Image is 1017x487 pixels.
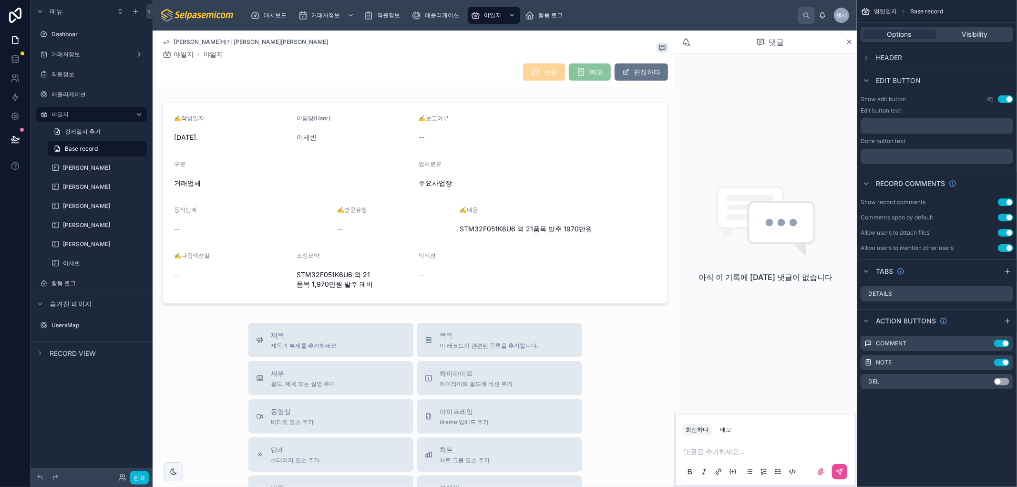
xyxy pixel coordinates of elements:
label: Dashboar [51,31,145,38]
a: 애플리케이션 [409,7,466,24]
font: 강제일지 추가 [65,128,101,135]
font: 제목 [271,331,285,339]
font: 회신하다 [686,426,709,433]
span: Base record [910,8,943,15]
a: Base record [48,141,147,156]
span: 영업일지 [874,8,897,15]
font: 메뉴 [50,7,63,15]
a: 대시보드 [247,7,293,24]
a: [PERSON_NAME] [48,198,147,214]
label: Done button text [861,137,905,145]
font: 이 레코드와 관련된 목록을 추가합니다. [440,342,539,349]
span: Tabs [876,267,893,276]
img: 앱 로고 [160,8,235,23]
font: 아이프레임 [440,407,473,415]
font: [PERSON_NAME] [63,183,110,190]
label: Edit button text [861,107,901,114]
div: Allow users to mention other users [861,244,954,252]
a: [PERSON_NAME] [48,160,147,176]
button: 하이라이트하이라이트 필드에 섹션 추가 [417,361,582,395]
font: 동영상 [271,407,291,415]
font: 애플리케이션 [425,11,459,19]
font: 메모 [720,426,731,433]
font: 제목과 부제를 추가하세요 [271,342,337,349]
button: 완료 [130,471,149,485]
button: 편집하다 [615,63,668,81]
a: 야일지 [468,7,520,24]
a: 강제일지 추가 [48,124,147,139]
font: 세부 [271,369,285,377]
span: Record view [50,349,96,358]
button: 차트차트 그룹 요소 추가 [417,437,582,472]
label: 거래처정보 [51,51,132,58]
button: 목록이 레코드와 관련된 목록을 추가합니다. [417,323,582,357]
font: 야일지 [484,11,501,19]
font: 하이라이트 필드에 섹션 추가 [440,380,513,387]
label: Note [876,359,892,366]
span: Record comments [876,179,945,188]
font: iframe 임베드 추가 [440,418,489,425]
label: UsersMap [51,321,145,329]
font: 야일지 [203,50,223,58]
font: 대시보드 [264,11,287,19]
button: 세부필드, 제목 또는 설명 추가 [248,361,413,395]
font: 댓글 [769,37,784,47]
button: 단계스테이지 요소 추가 [248,437,413,472]
font: 직원정보 [377,11,400,19]
a: [PERSON_NAME] [48,218,147,233]
a: UsersMap [36,318,147,333]
a: 야일지 [36,107,147,122]
a: 활동 로그 [522,7,569,24]
font: 스테이지 요소 추가 [271,456,320,464]
label: Details [868,290,892,298]
font: 야일지 [51,111,69,118]
font: 직원정보 [51,71,74,78]
label: Show edit button [861,95,906,103]
div: Comments open by default [861,214,933,221]
label: del [868,378,879,385]
a: 이세빈 [48,256,147,271]
a: [PERSON_NAME] [48,179,147,195]
a: 야일지 [162,50,194,59]
span: Header [876,53,902,62]
button: 메모 [716,424,735,435]
font: 완료 [134,474,145,481]
font: 차트 그룹 요소 추가 [440,456,490,464]
a: 야일지 [203,50,223,59]
a: [PERSON_NAME]에게 [PERSON_NAME][PERSON_NAME] [162,38,328,46]
span: Action buttons [876,316,936,326]
button: 제목제목과 부제를 추가하세요 [248,323,413,357]
label: comment [876,340,906,347]
font: 비디오 요소 추가 [271,418,314,425]
a: 애플리케이션 [36,87,147,102]
font: 거래처정보 [311,11,340,19]
font: 편집하다 [634,68,660,76]
span: Visibility [962,30,987,39]
a: [PERSON_NAME] [48,237,147,252]
font: 목록 [440,331,453,339]
span: Edit button [876,76,921,85]
span: Options [887,30,912,39]
a: Dashboar [36,27,147,42]
font: 이세빈 [63,259,80,267]
button: 아이프레임iframe 임베드 추가 [417,399,582,434]
font: [PERSON_NAME] [63,164,110,171]
div: scrollable content [861,118,1013,134]
font: [PERSON_NAME] [63,240,110,248]
a: 거래처정보 [295,7,359,24]
font: 숨겨진 페이지 [50,300,92,308]
a: 직원정보 [36,67,147,82]
button: 동영상비디오 요소 추가 [248,399,413,434]
div: 스크롤 가능한 콘텐츠 [243,5,798,26]
font: 차트 [440,446,453,454]
font: 필드, 제목 또는 설명 추가 [271,380,336,387]
span: Base record [65,145,98,153]
font: 셀세 [836,11,847,19]
font: 활동 로그 [51,280,76,287]
div: scrollable content [861,149,1013,164]
font: [PERSON_NAME] [63,221,110,228]
button: 회신하다 [682,424,712,435]
div: Show record comments [861,198,925,206]
a: 활동 로그 [36,276,147,291]
font: 아직 이 기록에 [DATE] 댓글이 없습니다 [699,272,832,282]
